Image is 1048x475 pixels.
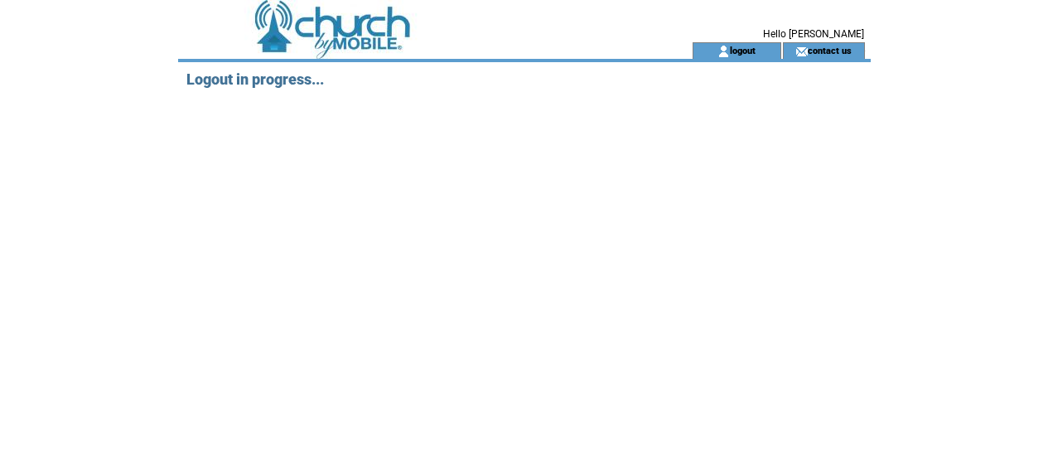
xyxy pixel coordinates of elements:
[186,70,324,88] span: Logout in progress...
[730,45,756,56] a: logout
[763,28,864,40] span: Hello [PERSON_NAME]
[795,45,808,58] img: contact_us_icon.gif
[808,45,852,56] a: contact us
[717,45,730,58] img: account_icon.gif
